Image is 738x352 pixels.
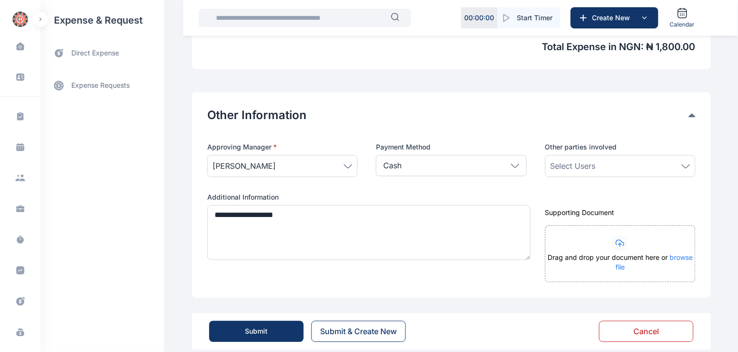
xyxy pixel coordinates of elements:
span: Create New [589,13,639,23]
span: Total Expense in NGN : ₦ 1,800.00 [207,40,696,54]
p: 00 : 00 : 00 [465,13,495,23]
span: direct expense [71,48,119,58]
span: Approving Manager [207,142,277,152]
span: Other parties involved [545,142,617,152]
div: Supporting Document [545,208,696,217]
button: Start Timer [498,7,561,28]
label: Payment Method [376,142,526,152]
button: Submit [209,321,304,342]
button: Other Information [207,108,689,123]
div: Drag and drop your document here or [546,253,695,282]
span: Calendar [670,21,695,28]
button: Create New [571,7,658,28]
label: Additional Information [207,192,527,202]
a: Calendar [666,3,699,32]
div: Submit [245,326,268,336]
div: Other Information [207,108,696,123]
span: Start Timer [517,13,553,23]
button: Submit & Create New [311,321,406,342]
button: Cancel [599,321,694,342]
span: [PERSON_NAME] [213,160,276,172]
a: expense requests [40,74,164,97]
div: expense requests [40,66,164,97]
a: direct expense [40,41,164,66]
span: Select Users [550,160,596,172]
p: Cash [383,160,402,171]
